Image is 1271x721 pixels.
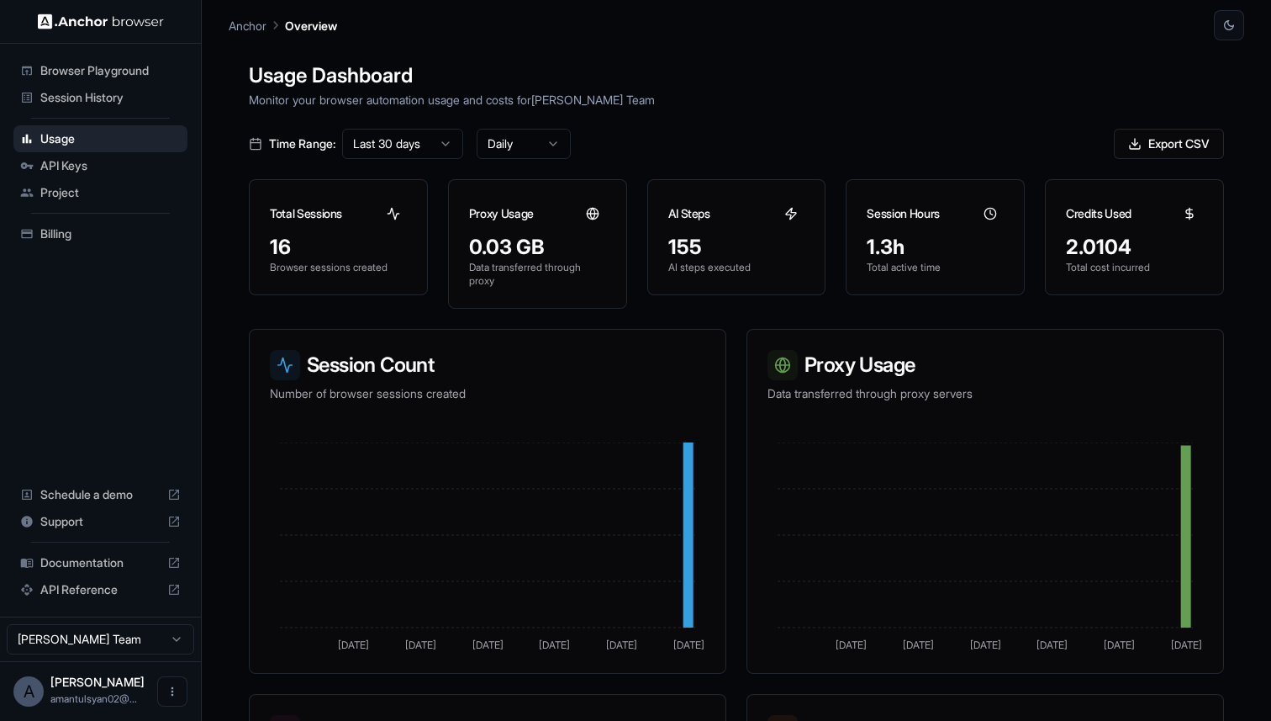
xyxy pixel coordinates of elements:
p: Anchor [229,17,266,34]
p: Browser sessions created [270,261,407,274]
span: Session History [40,89,181,106]
p: Data transferred through proxy [469,261,606,288]
span: Support [40,513,161,530]
p: Overview [285,17,337,34]
span: Project [40,184,181,201]
tspan: [DATE] [405,639,436,651]
h3: Proxy Usage [469,205,534,222]
div: 155 [668,234,805,261]
tspan: [DATE] [1104,639,1135,651]
h3: Total Sessions [270,205,342,222]
p: Total cost incurred [1066,261,1203,274]
div: 1.3h [867,234,1004,261]
span: Schedule a demo [40,486,161,503]
p: Total active time [867,261,1004,274]
tspan: [DATE] [836,639,867,651]
span: amantulsyan02@gmail.com [50,692,137,705]
div: Support [13,508,187,535]
div: Session History [13,84,187,111]
tspan: [DATE] [539,639,570,651]
div: Billing [13,220,187,247]
h3: Credits Used [1066,205,1131,222]
span: Time Range: [269,135,335,152]
span: Billing [40,225,181,242]
tspan: [DATE] [338,639,369,651]
div: Project [13,179,187,206]
span: Aman Tulsyan [50,675,145,689]
tspan: [DATE] [970,639,1001,651]
p: Monitor your browser automation usage and costs for [PERSON_NAME] Team [249,91,1224,109]
img: Anchor Logo [38,13,164,29]
span: API Reference [40,581,161,598]
p: Data transferred through proxy servers [767,385,1203,402]
div: Browser Playground [13,57,187,84]
h3: Proxy Usage [767,350,1203,380]
span: Browser Playground [40,62,181,79]
tspan: [DATE] [1171,639,1202,651]
span: Usage [40,130,181,147]
div: API Keys [13,152,187,179]
tspan: [DATE] [472,639,504,651]
div: 0.03 GB [469,234,606,261]
nav: breadcrumb [229,16,337,34]
span: API Keys [40,157,181,174]
h3: AI Steps [668,205,710,222]
tspan: [DATE] [1036,639,1068,651]
button: Export CSV [1114,129,1224,159]
span: Documentation [40,554,161,571]
div: Documentation [13,549,187,576]
div: A [13,676,44,707]
div: 2.0104 [1066,234,1203,261]
div: Schedule a demo [13,481,187,508]
h3: Session Count [270,350,705,380]
tspan: [DATE] [673,639,704,651]
div: 16 [270,234,407,261]
h1: Usage Dashboard [249,61,1224,91]
div: Usage [13,125,187,152]
div: API Reference [13,576,187,603]
tspan: [DATE] [606,639,637,651]
h3: Session Hours [867,205,939,222]
tspan: [DATE] [903,639,934,651]
p: Number of browser sessions created [270,385,705,402]
p: AI steps executed [668,261,805,274]
button: Open menu [157,676,187,707]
